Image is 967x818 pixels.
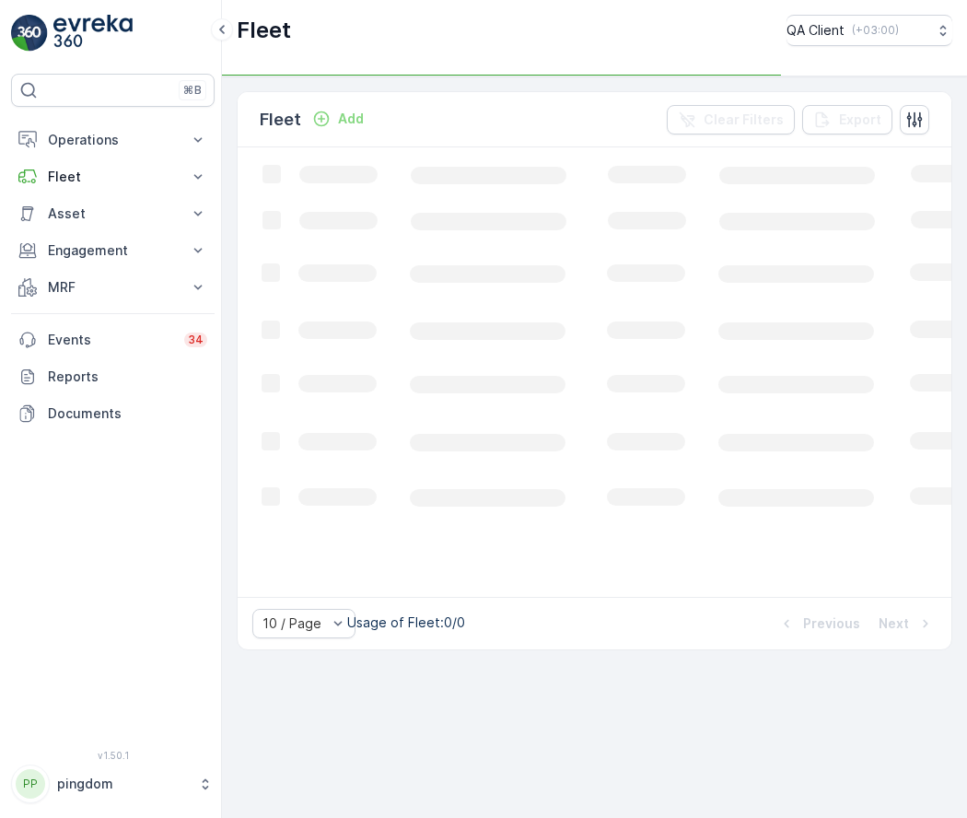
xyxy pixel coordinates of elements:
[839,111,881,129] p: Export
[260,107,301,133] p: Fleet
[11,195,215,232] button: Asset
[11,158,215,195] button: Fleet
[879,614,909,633] p: Next
[338,110,364,128] p: Add
[802,105,892,134] button: Export
[53,15,133,52] img: logo_light-DOdMpM7g.png
[16,769,45,799] div: PP
[347,613,465,632] p: Usage of Fleet : 0/0
[48,168,178,186] p: Fleet
[48,368,207,386] p: Reports
[48,278,178,297] p: MRF
[11,750,215,761] span: v 1.50.1
[11,232,215,269] button: Engagement
[183,83,202,98] p: ⌘B
[786,21,845,40] p: QA Client
[48,204,178,223] p: Asset
[704,111,784,129] p: Clear Filters
[188,333,204,347] p: 34
[48,331,173,349] p: Events
[305,108,371,130] button: Add
[786,15,952,46] button: QA Client(+03:00)
[11,269,215,306] button: MRF
[48,404,207,423] p: Documents
[57,775,189,793] p: pingdom
[877,613,937,635] button: Next
[11,395,215,432] a: Documents
[48,131,178,149] p: Operations
[11,765,215,803] button: PPpingdom
[11,15,48,52] img: logo
[11,122,215,158] button: Operations
[775,613,862,635] button: Previous
[11,321,215,358] a: Events34
[852,23,899,38] p: ( +03:00 )
[11,358,215,395] a: Reports
[237,16,291,45] p: Fleet
[803,614,860,633] p: Previous
[667,105,795,134] button: Clear Filters
[48,241,178,260] p: Engagement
